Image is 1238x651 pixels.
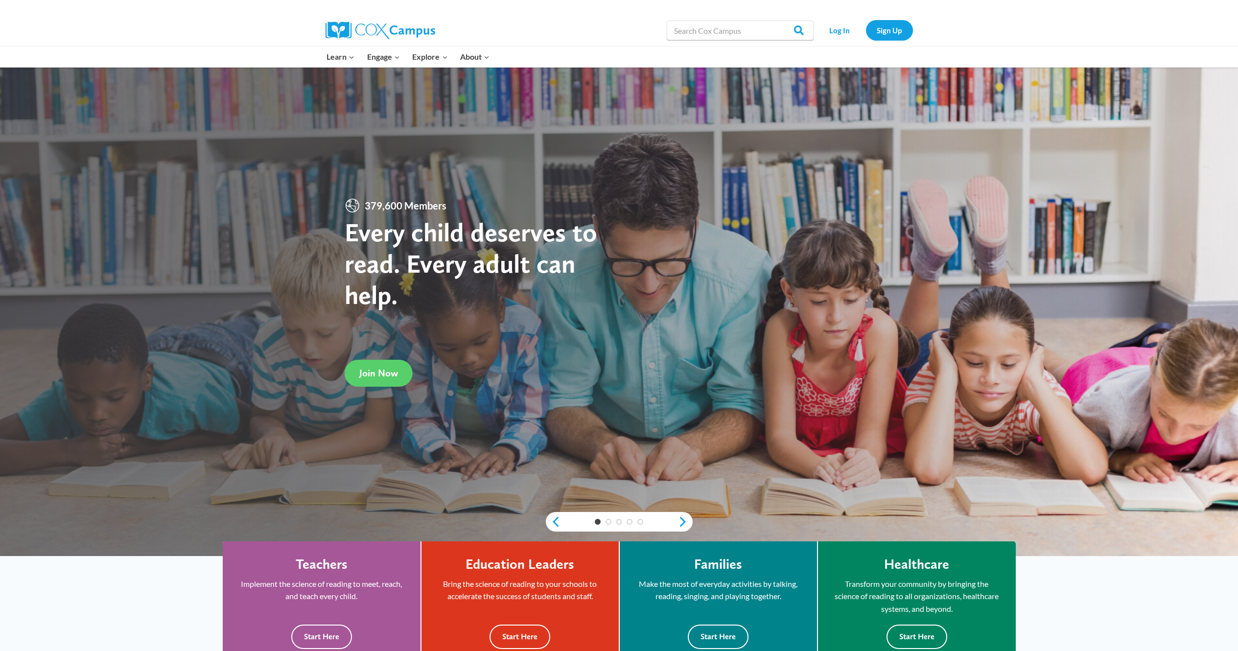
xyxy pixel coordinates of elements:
div: content slider buttons [546,512,693,532]
span: About [460,50,490,63]
p: Implement the science of reading to meet, reach, and teach every child. [237,578,406,603]
span: Engage [367,50,400,63]
nav: Primary Navigation [321,46,496,67]
nav: Secondary Navigation [818,20,913,40]
h4: Healthcare [884,556,949,573]
p: Transform your community by bringing the science of reading to all organizations, healthcare syst... [833,578,1001,615]
span: Explore [412,50,447,63]
h4: Families [694,556,742,573]
a: next [678,516,693,528]
a: 5 [637,519,643,525]
span: Join Now [359,367,398,379]
a: Log In [818,20,861,40]
a: Join Now [345,360,413,387]
button: Start Here [291,625,352,649]
a: 1 [595,519,601,525]
a: previous [546,516,561,528]
p: Bring the science of reading to your schools to accelerate the success of students and staff. [436,578,604,603]
span: Learn [327,50,354,63]
strong: Every child deserves to read. Every adult can help. [345,216,597,310]
button: Start Here [688,625,748,649]
button: Start Here [887,625,947,649]
p: Make the most of everyday activities by talking, reading, singing, and playing together. [634,578,802,603]
h4: Education Leaders [466,556,574,573]
button: Start Here [490,625,550,649]
img: Cox Campus [326,22,435,39]
h4: Teachers [296,556,348,573]
a: 3 [616,519,622,525]
input: Search Cox Campus [667,21,814,40]
a: 4 [627,519,632,525]
a: 2 [606,519,611,525]
a: Sign Up [866,20,913,40]
span: 379,600 Members [361,198,450,213]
